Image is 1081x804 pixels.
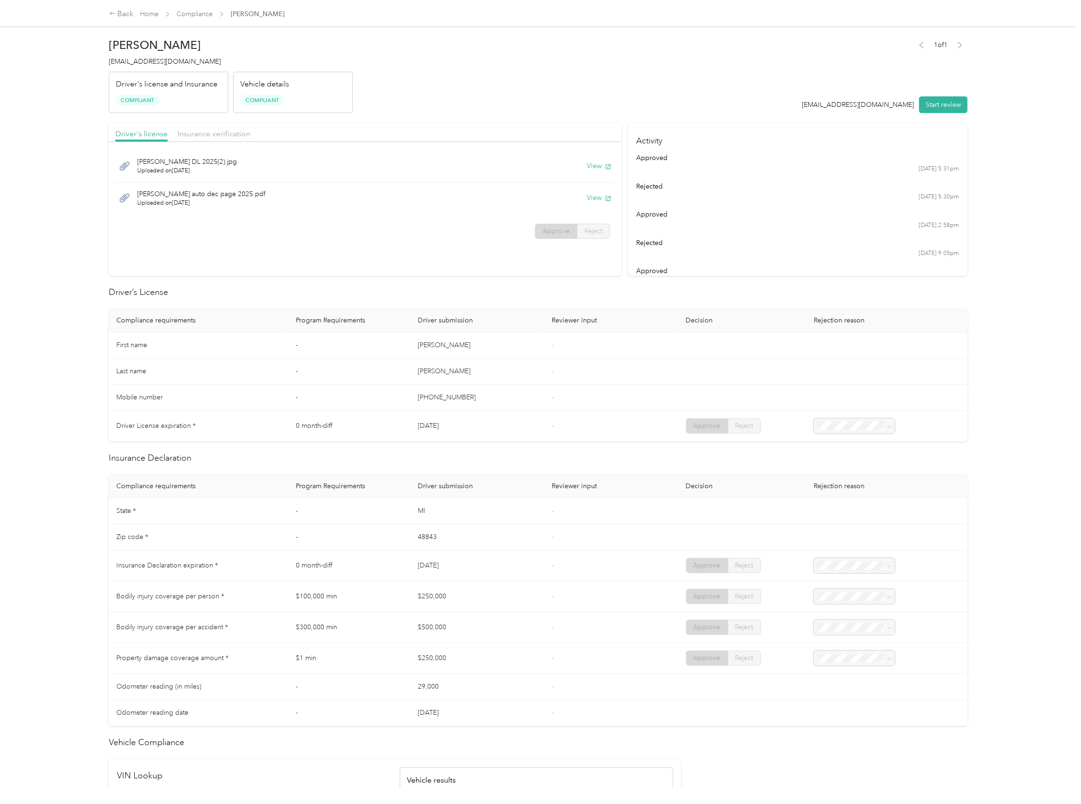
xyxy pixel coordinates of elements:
[109,359,289,385] td: Last name
[410,612,544,643] td: $500,000
[288,474,410,498] th: Program Requirements
[636,266,959,276] div: approved
[109,736,968,749] h2: Vehicle Compliance
[288,498,410,524] td: -
[552,507,554,515] span: -
[109,286,968,299] h2: Driver’s License
[735,623,753,631] span: Reject
[806,309,968,332] th: Rejection reason
[410,474,544,498] th: Driver submission
[109,524,289,550] td: Zip code *
[802,100,914,110] div: [EMAIL_ADDRESS][DOMAIN_NAME]
[116,561,218,569] span: Insurance Declaration expiration *
[137,199,265,208] span: Uploaded on [DATE]
[288,332,410,359] td: -
[919,249,959,258] time: [DATE] 9:05pm
[919,165,959,173] time: [DATE] 5:31pm
[288,643,410,674] td: $1 min
[410,385,544,411] td: [PHONE_NUMBER]
[137,167,237,175] span: Uploaded on [DATE]
[410,581,544,612] td: $250,000
[735,592,753,600] span: Reject
[919,221,959,230] time: [DATE] 2:58pm
[109,309,289,332] th: Compliance requirements
[109,550,289,581] td: Insurance Declaration expiration *
[109,612,289,643] td: Bodily injury coverage per accident *
[694,592,721,600] span: Approve
[544,309,678,332] th: Reviewer input
[240,79,289,90] p: Vehicle details
[109,700,289,726] td: Odometer reading date
[735,654,753,662] span: Reject
[552,367,554,375] span: -
[410,498,544,524] td: MI
[137,189,265,199] span: [PERSON_NAME] auto dec page 2025.pdf
[552,393,554,401] span: -
[552,654,554,662] span: -
[140,10,159,18] a: Home
[109,581,289,612] td: Bodily injury coverage per person *
[116,95,160,106] span: Compliant
[109,9,134,20] div: Back
[410,332,544,359] td: [PERSON_NAME]
[552,561,554,569] span: -
[116,79,217,90] p: Driver's license and Insurance
[116,592,224,600] span: Bodily injury coverage per person *
[552,341,554,349] span: -
[116,682,201,690] span: Odometer reading (in miles)
[288,612,410,643] td: $300,000 min
[919,193,959,201] time: [DATE] 5:30pm
[178,129,250,138] span: Insurance verification
[116,367,146,375] span: Last name
[552,623,554,631] span: -
[694,623,721,631] span: Approve
[694,654,721,662] span: Approve
[410,524,544,550] td: 48843
[109,674,289,700] td: Odometer reading (in miles)
[410,700,544,726] td: [DATE]
[694,561,721,569] span: Approve
[410,309,544,332] th: Driver submission
[117,769,390,782] h2: VIN Lookup
[694,422,721,430] span: Approve
[109,452,968,464] h2: Insurance Declaration
[410,550,544,581] td: [DATE]
[109,498,289,524] td: State *
[109,57,221,66] span: [EMAIL_ADDRESS][DOMAIN_NAME]
[231,9,284,19] span: [PERSON_NAME]
[735,561,753,569] span: Reject
[678,474,806,498] th: Decision
[109,332,289,359] td: First name
[806,474,968,498] th: Rejection reason
[410,411,544,442] td: [DATE]
[240,95,284,106] span: Compliant
[116,654,228,662] span: Property damage coverage amount *
[288,411,410,442] td: 0 month-diff
[288,550,410,581] td: 0 month-diff
[584,227,602,235] span: Reject
[288,674,410,700] td: -
[587,193,611,203] button: View
[116,422,196,430] span: Driver License expiration *
[109,38,353,52] h2: [PERSON_NAME]
[552,682,554,690] span: -
[288,524,410,550] td: -
[288,309,410,332] th: Program Requirements
[628,123,968,153] h4: Activity
[544,474,678,498] th: Reviewer input
[1028,751,1081,804] iframe: Everlance-gr Chat Button Frame
[137,157,237,167] span: [PERSON_NAME] DL 2025(2).jpg
[109,643,289,674] td: Property damage coverage amount *
[288,359,410,385] td: -
[109,474,289,498] th: Compliance requirements
[552,533,554,541] span: -
[115,129,168,138] span: Driver's license
[288,385,410,411] td: -
[407,775,666,786] h4: Vehicle results
[109,411,289,442] td: Driver License expiration *
[116,623,228,631] span: Bodily injury coverage per accident *
[587,161,611,171] button: View
[116,341,147,349] span: First name
[678,309,806,332] th: Decision
[288,581,410,612] td: $100,000 min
